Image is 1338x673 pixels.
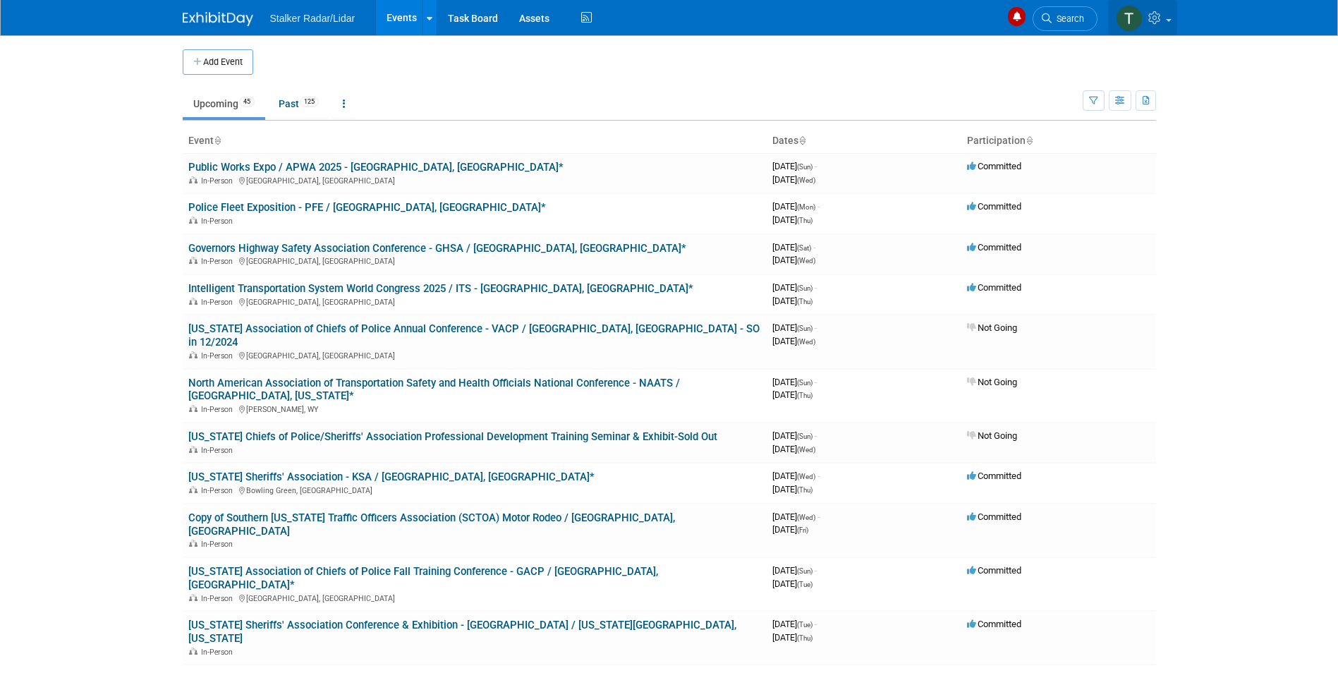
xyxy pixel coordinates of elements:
[797,634,813,642] span: (Thu)
[772,322,817,333] span: [DATE]
[188,282,693,295] a: Intelligent Transportation System World Congress 2025 / ITS - [GEOGRAPHIC_DATA], [GEOGRAPHIC_DATA]*
[183,12,253,26] img: ExhibitDay
[300,97,319,107] span: 125
[189,594,197,601] img: In-Person Event
[201,540,237,549] span: In-Person
[183,90,265,117] a: Upcoming45
[189,298,197,305] img: In-Person Event
[772,484,813,495] span: [DATE]
[188,511,675,538] a: Copy of Southern [US_STATE] Traffic Officers Association (SCTOA) Motor Rodeo / [GEOGRAPHIC_DATA],...
[201,298,237,307] span: In-Person
[189,405,197,412] img: In-Person Event
[268,90,329,117] a: Past125
[767,129,961,153] th: Dates
[772,255,815,265] span: [DATE]
[797,379,813,387] span: (Sun)
[188,201,546,214] a: Police Fleet Exposition - PFE / [GEOGRAPHIC_DATA], [GEOGRAPHIC_DATA]*
[813,242,815,253] span: -
[772,201,820,212] span: [DATE]
[797,473,815,480] span: (Wed)
[189,648,197,655] img: In-Person Event
[815,619,817,629] span: -
[270,13,355,24] span: Stalker Radar/Lidar
[188,296,761,307] div: [GEOGRAPHIC_DATA], [GEOGRAPHIC_DATA]
[797,284,813,292] span: (Sun)
[201,217,237,226] span: In-Person
[815,161,817,171] span: -
[797,257,815,265] span: (Wed)
[189,176,197,183] img: In-Person Event
[201,446,237,455] span: In-Person
[797,621,813,629] span: (Tue)
[189,486,197,493] img: In-Person Event
[815,377,817,387] span: -
[772,471,820,481] span: [DATE]
[967,565,1021,576] span: Committed
[798,135,805,146] a: Sort by Start Date
[201,594,237,603] span: In-Person
[797,203,815,211] span: (Mon)
[797,486,813,494] span: (Thu)
[772,282,817,293] span: [DATE]
[188,255,761,266] div: [GEOGRAPHIC_DATA], [GEOGRAPHIC_DATA]
[201,176,237,186] span: In-Person
[815,565,817,576] span: -
[772,619,817,629] span: [DATE]
[188,484,761,495] div: Bowling Green, [GEOGRAPHIC_DATA]
[815,430,817,441] span: -
[797,514,815,521] span: (Wed)
[1052,13,1084,24] span: Search
[188,174,761,186] div: [GEOGRAPHIC_DATA], [GEOGRAPHIC_DATA]
[772,444,815,454] span: [DATE]
[967,619,1021,629] span: Committed
[967,282,1021,293] span: Committed
[961,129,1156,153] th: Participation
[797,338,815,346] span: (Wed)
[817,511,820,522] span: -
[201,351,237,360] span: In-Person
[772,296,813,306] span: [DATE]
[817,471,820,481] span: -
[1116,5,1143,32] img: Tommy Yates
[772,511,820,522] span: [DATE]
[1026,135,1033,146] a: Sort by Participation Type
[772,336,815,346] span: [DATE]
[772,161,817,171] span: [DATE]
[239,97,255,107] span: 45
[967,201,1021,212] span: Committed
[1033,6,1097,31] a: Search
[183,129,767,153] th: Event
[188,161,564,174] a: Public Works Expo / APWA 2025 - [GEOGRAPHIC_DATA], [GEOGRAPHIC_DATA]*
[188,349,761,360] div: [GEOGRAPHIC_DATA], [GEOGRAPHIC_DATA]
[188,377,680,403] a: North American Association of Transportation Safety and Health Officials National Conference - NA...
[772,632,813,643] span: [DATE]
[188,430,717,443] a: [US_STATE] Chiefs of Police/Sheriffs' Association Professional Development Training Seminar & Exh...
[797,446,815,454] span: (Wed)
[772,242,815,253] span: [DATE]
[797,567,813,575] span: (Sun)
[772,430,817,441] span: [DATE]
[797,432,813,440] span: (Sun)
[797,176,815,184] span: (Wed)
[189,217,197,224] img: In-Person Event
[188,471,595,483] a: [US_STATE] Sheriffs' Association - KSA / [GEOGRAPHIC_DATA], [GEOGRAPHIC_DATA]*
[772,174,815,185] span: [DATE]
[967,471,1021,481] span: Committed
[772,524,808,535] span: [DATE]
[201,405,237,414] span: In-Person
[817,201,820,212] span: -
[188,619,736,645] a: [US_STATE] Sheriffs' Association Conference & Exhibition - [GEOGRAPHIC_DATA] / [US_STATE][GEOGRAP...
[201,257,237,266] span: In-Person
[189,446,197,453] img: In-Person Event
[797,581,813,588] span: (Tue)
[797,526,808,534] span: (Fri)
[201,486,237,495] span: In-Person
[183,49,253,75] button: Add Event
[797,163,813,171] span: (Sun)
[797,298,813,305] span: (Thu)
[772,377,817,387] span: [DATE]
[772,578,813,589] span: [DATE]
[188,592,761,603] div: [GEOGRAPHIC_DATA], [GEOGRAPHIC_DATA]
[967,322,1017,333] span: Not Going
[797,325,813,332] span: (Sun)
